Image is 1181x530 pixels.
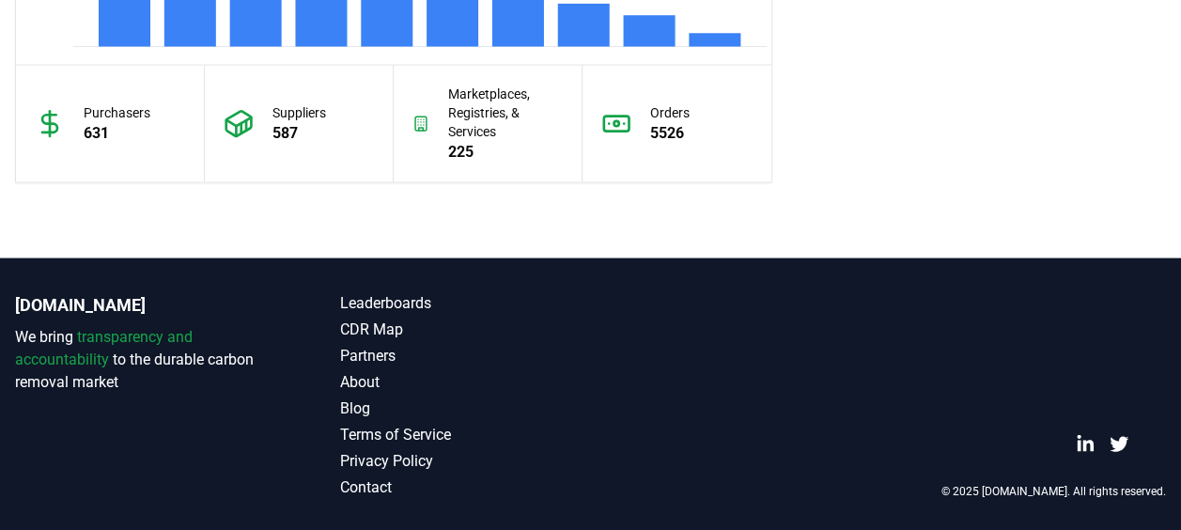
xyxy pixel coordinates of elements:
[1076,435,1095,454] a: LinkedIn
[340,345,590,367] a: Partners
[340,397,590,420] a: Blog
[84,122,150,145] p: 631
[650,122,690,145] p: 5526
[15,292,265,319] p: [DOMAIN_NAME]
[272,122,326,145] p: 587
[340,292,590,315] a: Leaderboards
[272,103,326,122] p: Suppliers
[340,450,590,473] a: Privacy Policy
[448,141,563,164] p: 225
[15,328,193,368] span: transparency and accountability
[15,326,265,394] p: We bring to the durable carbon removal market
[340,371,590,394] a: About
[650,103,690,122] p: Orders
[340,424,590,446] a: Terms of Service
[340,319,590,341] a: CDR Map
[1110,435,1128,454] a: Twitter
[448,85,563,141] p: Marketplaces, Registries, & Services
[340,476,590,499] a: Contact
[941,484,1166,499] p: © 2025 [DOMAIN_NAME]. All rights reserved.
[84,103,150,122] p: Purchasers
